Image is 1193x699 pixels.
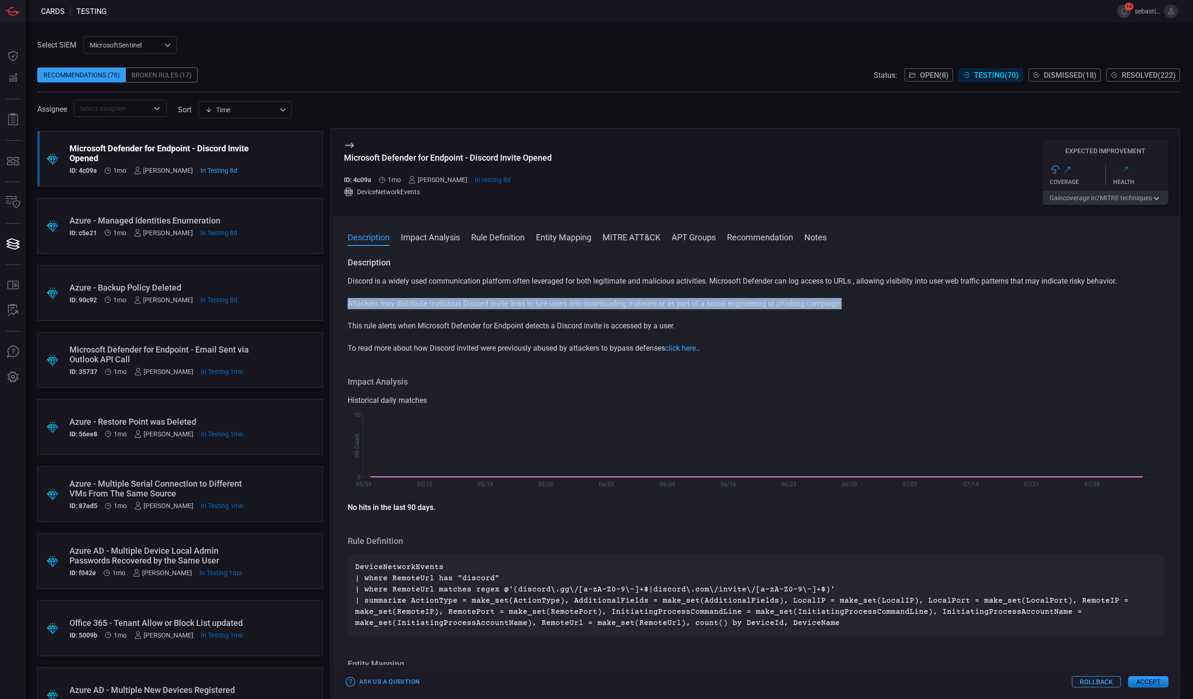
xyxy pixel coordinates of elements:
[417,481,432,488] text: 05/12
[134,167,193,174] div: [PERSON_NAME]
[69,345,255,364] div: Microsoft Defender for Endpoint - Email Sent via Outlook API Call
[2,191,24,214] button: Inventory
[348,343,1165,354] p: To read more about how Discord invited were previously abused by attackers to bypass defenses .
[536,231,591,242] button: Entity Mapping
[660,481,675,488] text: 06/09
[114,368,127,375] span: Aug 03, 2025 2:50 AM
[355,562,1157,629] p: DeviceNetworkEvents | where RemoteUrl has "discord" | where RemoteUrl matches regex @'(discord\.g...
[37,68,126,82] div: Recommendations (78)
[114,430,127,438] span: Aug 03, 2025 2:50 AM
[920,71,949,80] span: Open ( 8 )
[69,631,97,639] h5: ID: 5009b
[2,341,24,363] button: Ask Us A Question
[151,102,164,115] button: Open
[69,216,255,225] div: Azure - Managed Identities Enumeration
[348,536,1165,547] h3: Rule Definition
[348,298,1165,309] p: Attackers may distribute malicious Discord invite links to lure users into downloading malware or...
[69,685,255,695] div: Azure AD - Multiple New Devices Registered
[781,481,796,488] text: 06/23
[69,546,255,565] div: Azure AD - Multiple Device Local Admin Passwords Recovered by the Same User
[874,71,897,80] span: Status:
[69,417,255,427] div: Azure - Restore Point was Deleted
[76,102,149,114] input: Select assignee
[1135,7,1160,15] span: sebastien.bossous
[804,231,827,242] button: Notes
[69,229,97,237] h5: ID: c5e21
[41,7,65,16] span: Cards
[902,481,918,488] text: 07/07
[200,167,237,174] span: Sep 02, 2025 9:03 AM
[1084,481,1100,488] text: 07/28
[475,176,511,183] span: Sep 02, 2025 9:03 AM
[199,569,242,577] span: Aug 05, 2025 9:00 AM
[1042,147,1168,155] h5: Expected Improvement
[348,257,1165,268] h3: Description
[134,296,193,304] div: [PERSON_NAME]
[1128,676,1168,687] button: Accept
[348,395,1165,406] div: Historical daily matches
[727,231,793,242] button: Recommendation
[356,481,371,488] text: 05/05
[478,481,493,488] text: 05/19
[2,274,24,297] button: Rule Catalog
[201,502,243,509] span: Aug 05, 2025 9:00 AM
[665,344,698,353] a: click here.
[963,481,979,488] text: 07/14
[348,320,1165,332] p: This rule alerts when Microsoft Defender for Endpoint detects a Discord invite is accessed by a u...
[974,71,1019,80] span: Testing ( 70 )
[720,481,736,488] text: 06/16
[408,176,467,183] div: [PERSON_NAME]
[354,434,360,458] text: Hit Count
[603,231,660,242] button: MITRE ATT&CK
[344,153,552,163] div: Microsoft Defender for Endpoint - Discord Invite Opened
[2,45,24,67] button: Dashboard
[2,233,24,255] button: Cards
[90,41,162,50] p: MicrosoftSentinel
[348,503,435,512] strong: No hits in the last 90 days.
[69,502,97,509] h5: ID: 87ad5
[201,430,243,438] span: Aug 05, 2025 9:00 AM
[348,658,1165,670] h3: Entity Mapping
[134,430,193,438] div: [PERSON_NAME]
[388,176,401,183] span: Aug 10, 2025 12:22 AM
[344,187,552,197] div: DeviceNetworkEvents
[76,7,107,16] span: testing
[69,618,255,628] div: Office 365 - Tenant Allow or Block List updated
[357,474,361,481] text: 0
[114,502,127,509] span: Aug 03, 2025 2:50 AM
[126,68,198,82] div: Broken Rules (17)
[205,105,277,115] div: Time
[134,368,193,375] div: [PERSON_NAME]
[672,231,716,242] button: APT Groups
[201,368,243,375] span: Aug 05, 2025 9:00 AM
[1044,71,1097,80] span: Dismissed ( 18 )
[2,366,24,388] button: Preferences
[69,479,255,498] div: Azure - Multiple Serial Connection to Different VMs From The Same Source
[1106,68,1180,81] button: Resolved(222)
[348,231,390,242] button: Description
[354,412,361,418] text: 10
[114,631,127,639] span: Aug 03, 2025 2:49 AM
[69,143,255,163] div: Microsoft Defender for Endpoint - Discord Invite Opened
[401,231,460,242] button: Impact Analysis
[1042,191,1168,205] button: Gaincoverage in2MITRE techniques
[1113,179,1169,185] div: Health
[112,569,125,577] span: Aug 03, 2025 2:49 AM
[37,105,67,114] span: Assignee
[905,68,953,81] button: Open(8)
[69,430,97,438] h5: ID: 56ee8
[1024,481,1039,488] text: 07/21
[344,675,422,689] button: Ask Us a Question
[1096,194,1100,202] span: 2
[1050,179,1105,185] div: Coverage
[37,41,76,49] label: Select SIEM
[348,376,1165,387] h3: Impact Analysis
[113,229,126,237] span: Aug 10, 2025 12:22 AM
[69,368,97,375] h5: ID: 35737
[344,176,371,183] h5: ID: 4c09a
[348,276,1165,287] p: Discord is a widely used communication platform often leveraged for both legitimate and malicious...
[959,68,1023,81] button: Testing(70)
[178,105,192,114] label: sort
[2,67,24,89] button: Detections
[69,569,96,577] h5: ID: f042e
